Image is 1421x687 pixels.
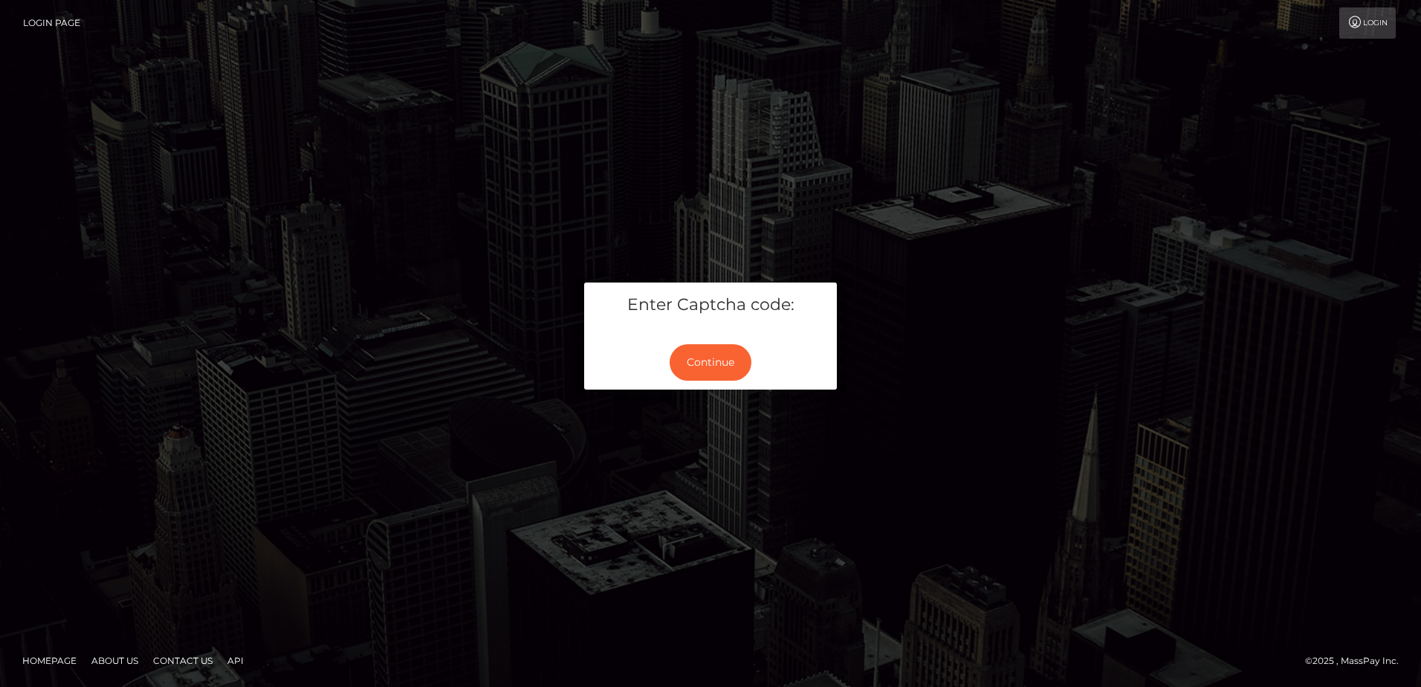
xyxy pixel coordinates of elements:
a: API [221,649,250,672]
a: About Us [85,649,144,672]
button: Continue [670,344,751,381]
a: Login [1339,7,1396,39]
a: Contact Us [147,649,219,672]
div: © 2025 , MassPay Inc. [1305,653,1410,669]
a: Homepage [16,649,82,672]
h5: Enter Captcha code: [595,294,826,317]
a: Login Page [23,7,80,39]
